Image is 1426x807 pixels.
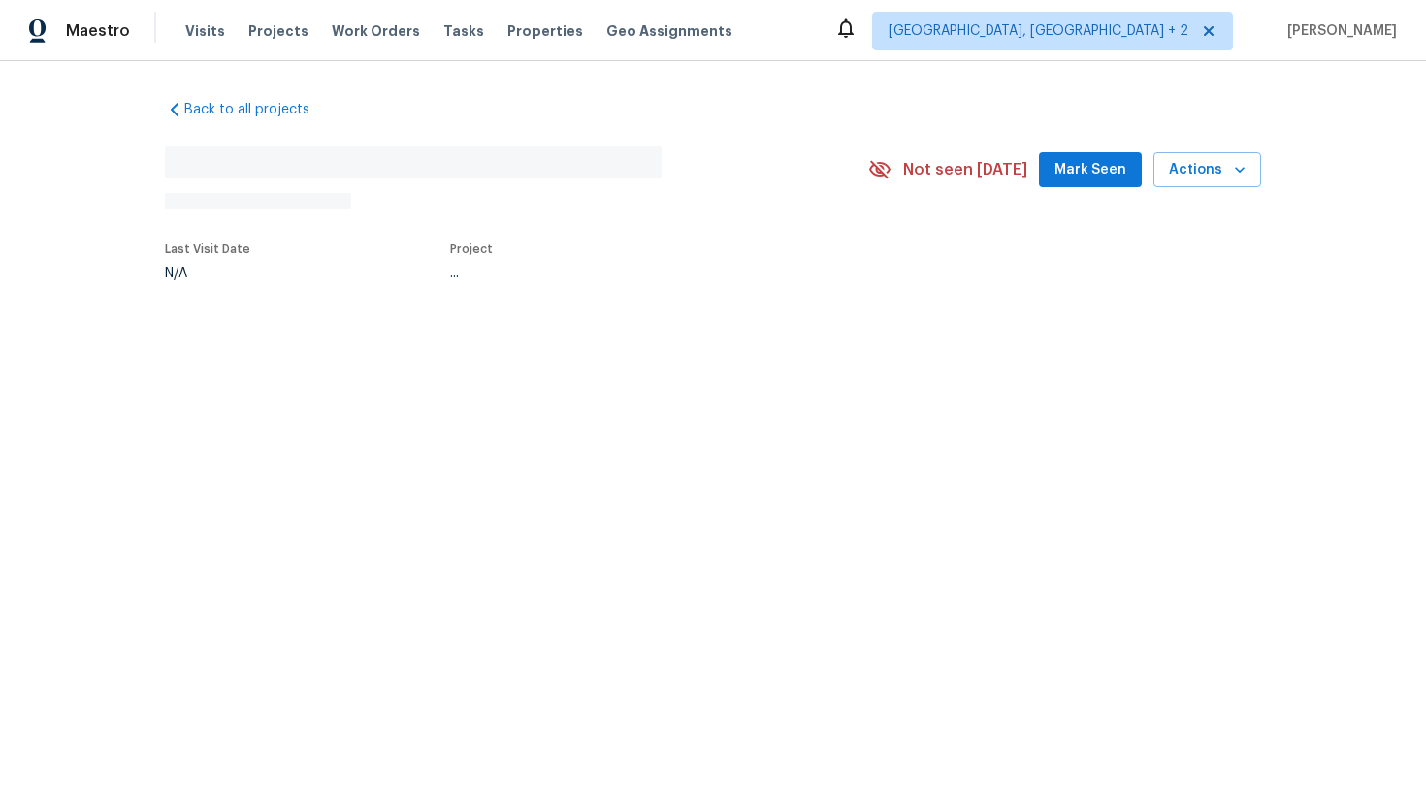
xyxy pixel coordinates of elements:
span: Maestro [66,21,130,41]
span: Actions [1169,158,1246,182]
div: ... [450,267,823,280]
a: Back to all projects [165,100,351,119]
div: N/A [165,267,250,280]
span: Visits [185,21,225,41]
span: Work Orders [332,21,420,41]
span: [PERSON_NAME] [1280,21,1397,41]
span: Projects [248,21,308,41]
span: Mark Seen [1054,158,1126,182]
span: [GEOGRAPHIC_DATA], [GEOGRAPHIC_DATA] + 2 [889,21,1188,41]
span: Not seen [DATE] [903,160,1027,179]
span: Properties [507,21,583,41]
span: Geo Assignments [606,21,732,41]
span: Tasks [443,24,484,38]
button: Mark Seen [1039,152,1142,188]
button: Actions [1153,152,1261,188]
span: Project [450,243,493,255]
span: Last Visit Date [165,243,250,255]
